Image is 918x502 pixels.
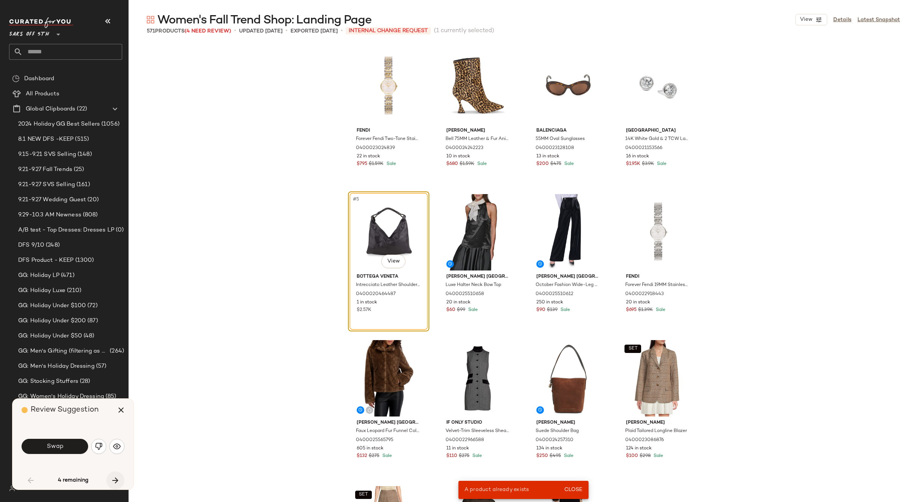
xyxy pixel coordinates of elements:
span: [PERSON_NAME] [446,127,510,134]
span: SET [359,492,368,497]
span: $1.59K [369,161,384,168]
img: 0400024257310_COGNAC [530,340,606,417]
span: Sale [385,162,396,166]
span: $680 [446,161,458,168]
span: 8.1 NEW DFS -KEEP [18,135,73,144]
span: $60 [446,307,455,314]
img: 0400024242223 [440,48,516,124]
span: $275 [369,453,379,460]
span: (248) [44,241,60,250]
span: (808) [81,211,98,219]
span: Close [564,487,582,493]
span: $90 [536,307,545,314]
span: Saks OFF 5TH [9,26,49,39]
span: GG: Holiday Under $100 [18,302,86,310]
span: (471) [59,271,75,280]
span: 0400023128108 [536,145,574,152]
span: 20 in stock [446,299,471,306]
span: (4 Need Review) [185,28,231,34]
span: $695 [626,307,637,314]
span: 134 in stock [536,445,562,452]
span: $100 [626,453,638,460]
span: GG: Holiday Under $50 [18,332,82,340]
span: [GEOGRAPHIC_DATA] [626,127,690,134]
p: Exported [DATE] [290,27,338,35]
span: (1300) [74,256,94,265]
span: Review Suggestion [31,406,99,414]
span: • [341,26,343,36]
span: • [286,26,287,36]
span: Swap [46,443,63,450]
span: 0400025510612 [536,291,573,298]
button: View [795,14,827,25]
span: (25) [72,165,84,174]
img: 0400025510658 [440,194,516,270]
span: 9.15-9.21 SVS Selling [18,150,76,159]
span: (148) [76,150,92,159]
span: Bell 75MM Leather & Fur Animal Print Booties [446,136,509,143]
span: Faux Leopard Fur Funnel Collar Jacket [356,428,420,435]
span: $110 [446,453,457,460]
span: Sale [654,308,665,312]
span: #5 [352,196,360,203]
span: A product already exists [464,487,529,493]
span: View [800,17,812,23]
img: cfy_white_logo.C9jOOHJF.svg [9,17,73,28]
span: (210) [65,286,81,295]
span: Velvet-Trim Sleeveless Sheath Minidress [446,428,509,435]
span: 11 in stock [446,445,469,452]
p: updated [DATE] [239,27,283,35]
a: Latest Snapshot [857,16,900,24]
span: Dashboard [24,75,54,83]
span: Sale [559,308,570,312]
span: (1 currently selected) [434,26,494,36]
img: svg%3e [147,16,154,23]
img: 0400025510612_BLACK [530,194,606,270]
span: Intrecciato Leather Shoulder Bag [356,282,420,289]
span: Sale [476,162,487,166]
span: 0400021153566 [625,145,662,152]
span: $3.9K [642,161,654,168]
span: Balenciaga [536,127,600,134]
img: 0400020464487 [351,194,427,270]
span: GG: Holiday Luxe [18,286,65,295]
button: SET [355,491,372,499]
span: (0) [114,226,124,235]
span: $200 [536,161,549,168]
span: 0400023086876 [625,437,664,444]
span: (264) [108,347,124,356]
span: (28) [78,377,90,386]
span: 0400024242223 [446,145,483,152]
span: (57) [95,362,107,371]
span: [PERSON_NAME] [GEOGRAPHIC_DATA] [446,274,510,280]
span: 0400023024839 [356,145,395,152]
span: 250 in stock [536,299,563,306]
span: SET [628,346,638,351]
span: • [234,26,236,36]
span: 0400022918443 [625,291,664,298]
span: Women's Fall Trend Shop: Landing Page [157,13,371,28]
span: 13 in stock [536,153,559,160]
span: Suede Shoulder Bag [536,428,579,435]
span: 0400025565795 [356,437,393,444]
span: 16 in stock [626,153,649,160]
span: (22) [75,105,87,113]
span: (48) [82,332,95,340]
span: If Only Studio [446,420,510,426]
img: 0400023128108_HAVANA [530,48,606,124]
span: Sale [467,308,478,312]
span: 605 in stock [357,445,384,452]
span: 2024 Holiday GG Best Sellers [18,120,100,129]
span: $298 [640,453,651,460]
span: (515) [73,135,89,144]
span: (87) [86,317,98,325]
span: $1.95K [626,161,640,168]
span: $132 [357,453,367,460]
span: $1.59K [460,161,474,168]
img: 0400022918443_STAINLESSSTEEL [620,194,696,270]
button: View [381,255,405,268]
span: $795 [357,161,367,168]
span: Global Clipboards [26,105,75,113]
button: SET [624,345,641,353]
span: $139 [547,307,558,314]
